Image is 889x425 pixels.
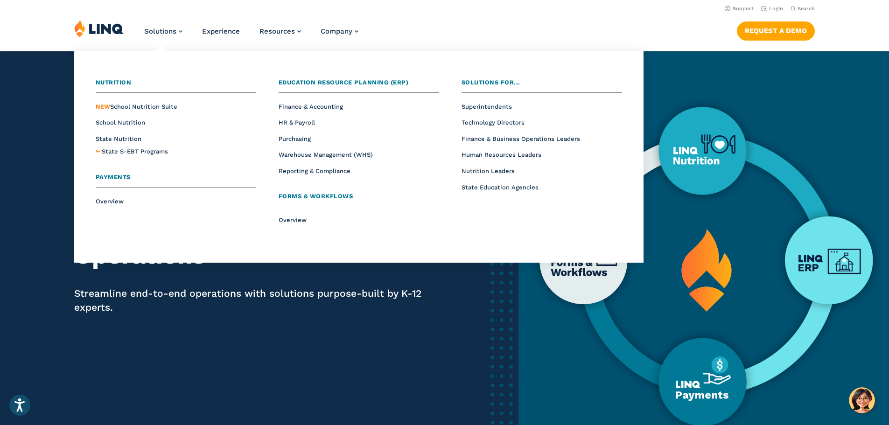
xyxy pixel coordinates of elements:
[74,286,425,314] p: Streamline end-to-end operations with solutions purpose-built by K-12 experts.
[279,78,439,93] a: Education Resource Planning (ERP)
[737,21,815,40] a: Request a Demo
[462,78,622,93] a: Solutions for...
[462,151,541,158] a: Human Resources Leaders
[279,119,315,126] a: HR & Payroll
[462,119,525,126] a: Technology Directors
[102,148,168,155] span: State S-EBT Programs
[74,20,124,37] img: LINQ | K‑12 Software
[279,151,373,158] a: Warehouse Management (WHS)
[144,27,182,35] a: Solutions
[798,6,815,12] span: Search
[321,27,352,35] span: Company
[202,27,240,35] a: Experience
[144,27,176,35] span: Solutions
[737,20,815,40] nav: Button Navigation
[259,27,301,35] a: Resources
[74,214,425,270] h2: Solutions to Simplify K‑12 Operations
[96,103,177,110] span: School Nutrition Suite
[462,135,580,142] a: Finance & Business Operations Leaders
[259,27,295,35] span: Resources
[462,103,512,110] a: Superintendents
[102,147,168,157] a: State S-EBT Programs
[96,173,256,188] a: Payments
[279,103,343,110] a: Finance & Accounting
[144,20,358,50] nav: Primary Navigation
[321,27,358,35] a: Company
[96,103,110,110] span: NEW
[791,5,815,12] button: Open Search Bar
[761,6,783,12] a: Login
[462,79,520,86] span: Solutions for...
[96,174,131,181] span: Payments
[96,119,145,126] a: School Nutrition
[279,167,350,174] a: Reporting & Compliance
[96,198,124,205] a: Overview
[96,79,132,86] span: Nutrition
[279,193,353,200] span: Forms & Workflows
[279,192,439,207] a: Forms & Workflows
[462,167,515,174] a: Nutrition Leaders
[96,103,177,110] a: NEWSchool Nutrition Suite
[279,79,409,86] span: Education Resource Planning (ERP)
[96,78,256,93] a: Nutrition
[279,216,307,223] a: Overview
[279,135,311,142] a: Purchasing
[462,184,539,191] a: State Education Agencies
[96,135,141,142] a: State Nutrition
[725,6,754,12] a: Support
[849,387,875,413] button: Hello, have a question? Let’s chat.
